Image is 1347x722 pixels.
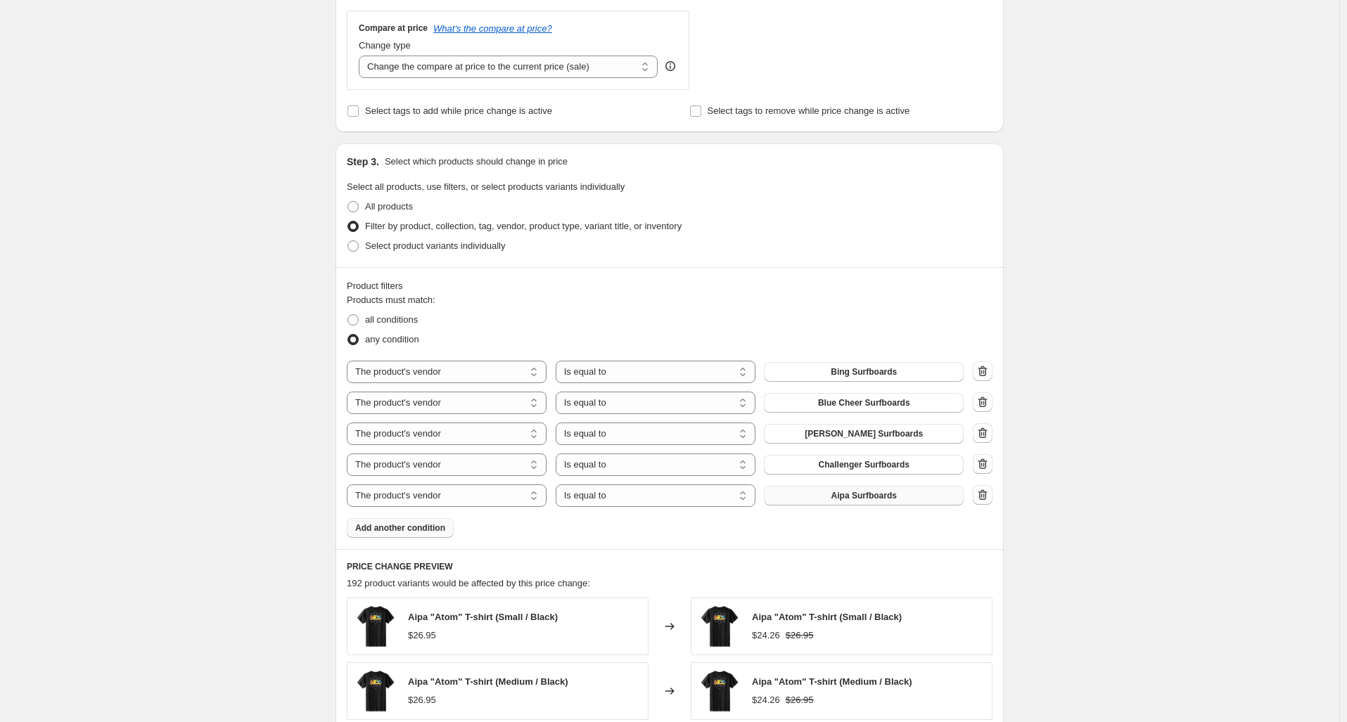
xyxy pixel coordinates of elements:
[355,522,445,534] span: Add another condition
[752,676,912,687] span: Aipa "Atom" T-shirt (Medium / Black)
[752,612,902,622] span: Aipa "Atom" T-shirt (Small / Black)
[786,693,814,707] strike: $26.95
[365,221,682,231] span: Filter by product, collection, tag, vendor, product type, variant title, or inventory
[355,670,397,712] img: AtomBlackBack_2x_46bc654a-3f83-4517-ace4-fa697bb47f47_80x.jpg
[708,105,910,116] span: Select tags to remove while price change is active
[359,40,411,51] span: Change type
[385,155,568,169] p: Select which products should change in price
[764,486,964,505] button: Aipa Surfboards
[365,314,418,325] span: all conditions
[347,578,590,588] span: 192 product variants would be affected by this price change:
[433,23,552,34] button: What's the compare at price?
[365,334,419,344] span: any condition
[764,362,964,382] button: Bing Surfboards
[365,240,505,251] span: Select product variants individually
[805,428,923,439] span: [PERSON_NAME] Surfboards
[698,605,741,647] img: AtomBlackBack_2x_46bc654a-3f83-4517-ace4-fa697bb47f47_80x.jpg
[355,605,397,647] img: AtomBlackBack_2x_46bc654a-3f83-4517-ace4-fa697bb47f47_80x.jpg
[831,366,897,378] span: Bing Surfboards
[347,295,435,305] span: Products must match:
[786,628,814,643] strike: $26.95
[831,490,897,501] span: Aipa Surfboards
[408,612,558,622] span: Aipa "Atom" T-shirt (Small / Black)
[408,693,436,707] div: $26.95
[819,459,909,470] span: Challenger Surfboards
[347,518,454,538] button: Add another condition
[764,455,964,475] button: Challenger Surfboards
[365,105,552,116] span: Select tags to add while price change is active
[347,155,379,169] h2: Step 3.
[764,424,964,444] button: [PERSON_NAME] Surfboards
[359,22,428,34] h3: Compare at price
[752,693,780,707] div: $24.26
[347,181,625,192] span: Select all products, use filters, or select products variants individually
[764,393,964,413] button: Blue Cheer Surfboards
[408,676,568,687] span: Aipa "Atom" T-shirt (Medium / Black)
[752,628,780,643] div: $24.26
[408,628,436,643] div: $26.95
[818,397,910,408] span: Blue Cheer Surfboards
[663,59,677,73] div: help
[347,279,992,293] div: Product filters
[365,201,413,212] span: All products
[347,561,992,572] h6: PRICE CHANGE PREVIEW
[698,670,741,712] img: AtomBlackBack_2x_46bc654a-3f83-4517-ace4-fa697bb47f47_80x.jpg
